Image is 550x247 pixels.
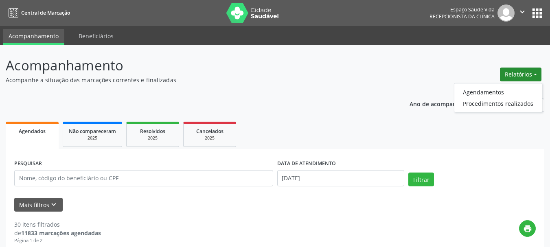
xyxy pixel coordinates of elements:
[14,157,42,170] label: PESQUISAR
[14,229,101,237] div: de
[3,29,64,45] a: Acompanhamento
[140,128,165,135] span: Resolvidos
[277,170,405,186] input: Selecione um intervalo
[196,128,224,135] span: Cancelados
[454,98,542,109] a: Procedimentos realizados
[69,135,116,141] div: 2025
[454,86,542,98] a: Agendamentos
[21,229,101,237] strong: 11833 marcações agendadas
[132,135,173,141] div: 2025
[515,4,530,22] button: 
[518,7,527,16] i: 
[19,128,46,135] span: Agendados
[500,68,541,81] button: Relatórios
[6,6,70,20] a: Central de Marcação
[49,200,58,209] i: keyboard_arrow_down
[14,220,101,229] div: 30 itens filtrados
[523,224,532,233] i: print
[73,29,119,43] a: Beneficiários
[408,173,434,186] button: Filtrar
[497,4,515,22] img: img
[14,198,63,212] button: Mais filtroskeyboard_arrow_down
[454,83,542,112] ul: Relatórios
[6,76,383,84] p: Acompanhe a situação das marcações correntes e finalizadas
[189,135,230,141] div: 2025
[429,13,495,20] span: Recepcionista da clínica
[69,128,116,135] span: Não compareceram
[14,237,101,244] div: Página 1 de 2
[429,6,495,13] div: Espaço Saude Vida
[410,98,482,109] p: Ano de acompanhamento
[21,9,70,16] span: Central de Marcação
[519,220,536,237] button: print
[277,157,336,170] label: DATA DE ATENDIMENTO
[530,6,544,20] button: apps
[6,55,383,76] p: Acompanhamento
[14,170,273,186] input: Nome, código do beneficiário ou CPF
